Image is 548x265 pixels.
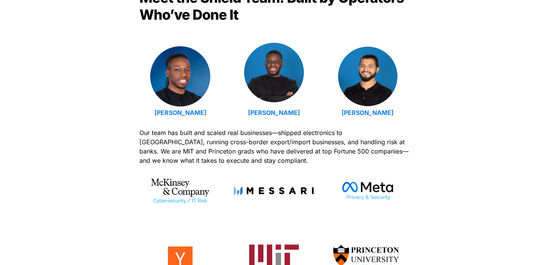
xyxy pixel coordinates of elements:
[248,109,300,116] a: [PERSON_NAME]
[342,109,394,116] a: [PERSON_NAME]
[154,109,206,116] a: [PERSON_NAME]
[139,129,411,164] span: Our team has built and scaled real businesses—shipped electronics to [GEOGRAPHIC_DATA], running c...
